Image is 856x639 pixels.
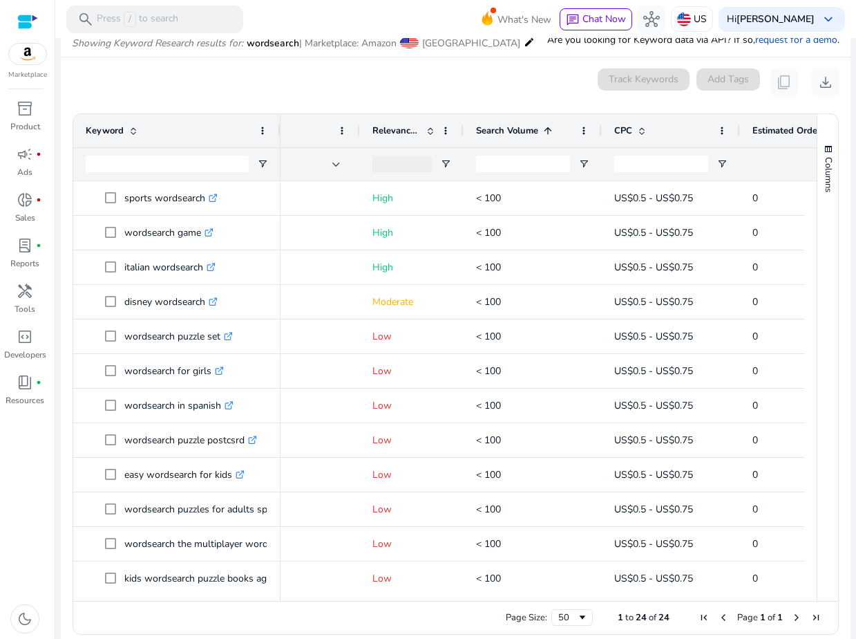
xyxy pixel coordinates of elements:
span: book_4 [17,374,33,391]
span: hub [643,11,660,28]
button: hub [638,6,665,33]
p: Phrase [217,357,348,385]
p: Resources [6,394,44,407]
p: High [372,184,451,212]
span: 1 [760,611,765,624]
span: US$0.5 - US$0.75 [614,468,693,481]
span: US$0.5 - US$0.75 [614,434,693,447]
span: Chat Now [582,12,626,26]
span: 0 [752,503,758,516]
p: wordsearch for girls [124,357,224,385]
button: Open Filter Menu [440,158,451,169]
span: < 100 [476,295,501,308]
p: Product [10,120,40,133]
p: easy wordsearch for kids [124,461,245,489]
span: [GEOGRAPHIC_DATA] [422,37,520,50]
span: 0 [752,295,758,308]
span: < 100 [476,399,501,412]
span: US$0.5 - US$0.75 [614,261,693,274]
p: Tools [15,303,35,315]
p: US [694,7,707,31]
p: Phrase [217,391,348,420]
p: wordsearch the multiplayer word search game [124,530,337,558]
span: fiber_manual_record [36,151,41,157]
span: < 100 [476,434,501,447]
p: kids wordsearch puzzle books ages [DEMOGRAPHIC_DATA] [124,564,398,593]
span: lab_profile [17,237,33,254]
div: Next Page [791,612,802,623]
b: [PERSON_NAME] [736,12,815,26]
p: Hi [727,15,815,24]
span: US$0.5 - US$0.75 [614,503,693,516]
span: US$0.5 - US$0.75 [614,399,693,412]
div: First Page [698,612,710,623]
span: of [649,611,656,624]
p: High [372,253,451,281]
input: Keyword Filter Input [86,156,249,172]
div: Last Page [810,612,821,623]
p: High [372,219,451,247]
span: US$0.5 - US$0.75 [614,226,693,239]
p: italian wordsearch [124,253,216,281]
span: download [817,74,834,91]
p: Phrase [217,426,348,454]
p: Low [372,564,451,593]
span: CPC [614,124,632,137]
i: Showing Keyword Research results for: [72,37,243,50]
span: search [77,11,94,28]
span: campaign [17,146,33,163]
span: US$0.5 - US$0.75 [614,330,693,343]
p: Low [372,426,451,454]
span: 0 [752,261,758,274]
p: Phrase [217,219,348,247]
span: fiber_manual_record [36,197,41,203]
span: Search Volume [476,124,538,137]
p: wordsearch game [124,219,213,247]
span: < 100 [476,468,501,481]
span: 0 [752,399,758,412]
p: Phrase [217,564,348,593]
span: / [124,12,136,27]
span: US$0.5 - US$0.75 [614,295,693,308]
span: US$0.5 - US$0.75 [614,572,693,585]
span: Columns [822,157,835,192]
span: 0 [752,330,758,343]
p: Low [372,530,451,558]
div: Page Size: [506,611,547,624]
span: 0 [752,468,758,481]
span: of [768,611,775,624]
span: chat [566,13,580,27]
button: Open Filter Menu [578,158,589,169]
p: Phrase [217,288,348,316]
span: < 100 [476,364,501,378]
span: dark_mode [17,611,33,627]
p: Moderate [372,288,451,316]
span: 0 [752,572,758,585]
button: Open Filter Menu [716,158,727,169]
span: What's New [497,8,551,32]
span: US$0.5 - US$0.75 [614,537,693,550]
button: chatChat Now [560,8,632,30]
p: Press to search [97,12,178,27]
span: fiber_manual_record [36,243,41,248]
p: sports wordsearch [124,184,218,212]
span: 0 [752,537,758,550]
span: | Marketplace: Amazon [299,37,397,50]
p: Phrase [217,530,348,558]
p: Phrase [217,253,348,281]
p: wordsearch puzzle postcsrd [124,426,257,454]
span: 24 [636,611,647,624]
p: wordsearch puzzle set [124,322,233,351]
span: 24 [658,611,669,624]
span: 0 [752,226,758,239]
div: Page Size [551,609,593,626]
div: Previous Page [718,612,729,623]
span: keyboard_arrow_down [820,11,837,28]
p: Low [372,391,451,420]
p: wordsearch puzzles for adults spiral bound [124,495,323,524]
span: 0 [752,434,758,447]
span: 1 [618,611,623,624]
p: Phrase [217,322,348,351]
p: Low [372,461,451,489]
input: Search Volume Filter Input [476,156,570,172]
